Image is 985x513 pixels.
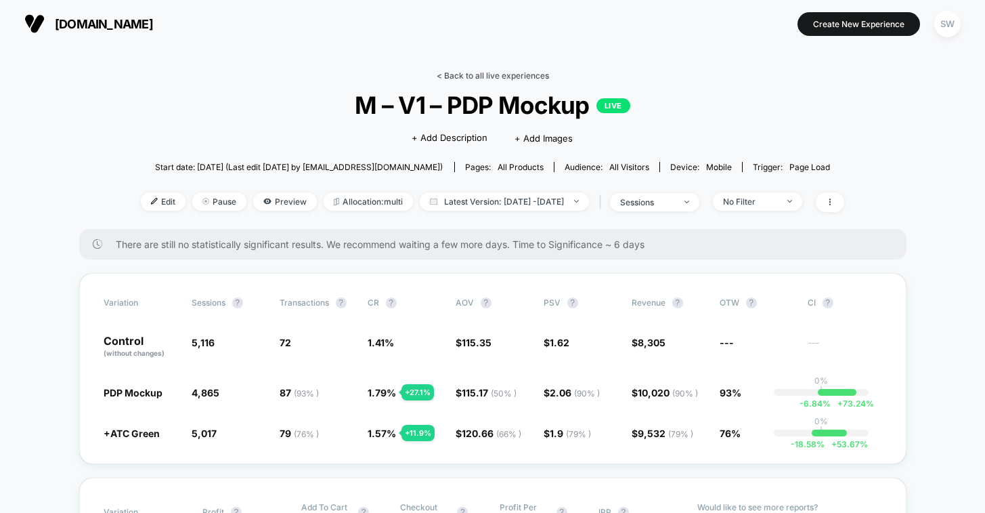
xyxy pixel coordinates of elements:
button: ? [481,297,491,308]
span: Latest Version: [DATE] - [DATE] [420,192,589,211]
p: LIVE [596,98,630,113]
span: Device: [659,162,742,172]
span: Page Load [789,162,830,172]
img: end [787,200,792,203]
button: [DOMAIN_NAME] [20,13,157,35]
span: Start date: [DATE] (Last edit [DATE] by [EMAIL_ADDRESS][DOMAIN_NAME]) [155,162,443,172]
img: rebalance [334,198,339,205]
span: $ [544,387,600,398]
span: Pause [192,192,246,211]
img: calendar [430,198,437,205]
span: 120.66 [462,428,521,439]
span: | [596,192,610,212]
p: Would like to see more reports? [697,502,882,512]
span: $ [632,337,665,348]
span: 1.79 % [368,387,396,398]
span: $ [456,428,521,439]
span: Edit [141,192,185,211]
button: Create New Experience [797,12,920,36]
p: 0% [814,416,828,426]
a: < Back to all live experiences [437,70,549,81]
span: 53.67 % [825,439,868,449]
div: + 11.9 % [401,425,435,441]
span: ( 90 % ) [672,388,698,398]
span: 9,532 [638,428,693,439]
span: ( 90 % ) [574,388,600,398]
img: edit [151,198,158,205]
button: SW [930,10,965,38]
span: 1.41 % [368,337,394,348]
span: 76% [720,428,741,439]
span: $ [632,428,693,439]
span: $ [544,337,569,348]
span: +ATC Green [104,428,160,439]
span: PDP Mockup [104,387,162,398]
div: No Filter [723,197,777,207]
span: 72 [280,337,291,348]
span: 87 [280,387,319,398]
span: 1.9 [550,428,591,439]
span: 115.35 [462,337,491,348]
span: Revenue [632,297,665,308]
span: OTW [720,297,794,308]
span: 73.24 % [831,398,874,409]
span: 1.62 [550,337,569,348]
p: | [820,426,823,436]
button: ? [386,297,397,308]
p: Control [104,335,178,358]
span: 115.17 [462,387,517,398]
span: -6.84 % [800,398,831,409]
span: 93% [720,387,741,398]
span: mobile [706,162,732,172]
span: 4,865 [192,387,219,398]
span: ( 79 % ) [566,429,591,439]
div: Trigger: [753,162,830,172]
span: All Visitors [609,162,649,172]
img: end [202,198,209,205]
button: ? [232,297,243,308]
span: PSV [544,297,561,308]
div: + 27.1 % [401,384,434,401]
span: $ [544,428,591,439]
button: ? [567,297,578,308]
div: sessions [620,197,674,207]
img: end [574,200,579,203]
button: ? [823,297,833,308]
span: 2.06 [550,387,600,398]
span: + [837,398,843,409]
span: CI [808,297,882,308]
img: end [684,201,689,203]
button: ? [336,297,347,308]
span: Sessions [192,297,225,308]
span: AOV [456,297,474,308]
div: SW [934,11,961,37]
span: ( 76 % ) [294,429,319,439]
span: 8,305 [638,337,665,348]
span: Preview [253,192,317,211]
div: Pages: [465,162,544,172]
span: CR [368,297,379,308]
p: | [820,386,823,396]
span: There are still no statistically significant results. We recommend waiting a few more days . Time... [116,239,879,250]
span: ( 93 % ) [294,388,319,398]
span: --- [808,339,882,358]
span: -18.58 % [791,439,825,449]
span: $ [632,387,698,398]
button: ? [746,297,757,308]
span: ( 66 % ) [496,429,521,439]
span: 5,116 [192,337,215,348]
span: Transactions [280,297,329,308]
span: + Add Images [515,133,573,144]
span: M – V1 – PDP Mockup [176,91,809,119]
span: 10,020 [638,387,698,398]
span: $ [456,337,491,348]
span: ( 50 % ) [491,388,517,398]
span: [DOMAIN_NAME] [55,17,153,31]
button: ? [672,297,683,308]
p: 0% [814,375,828,386]
span: + [831,439,837,449]
span: all products [498,162,544,172]
div: Audience: [565,162,649,172]
span: 1.57 % [368,428,396,439]
span: --- [720,337,734,348]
